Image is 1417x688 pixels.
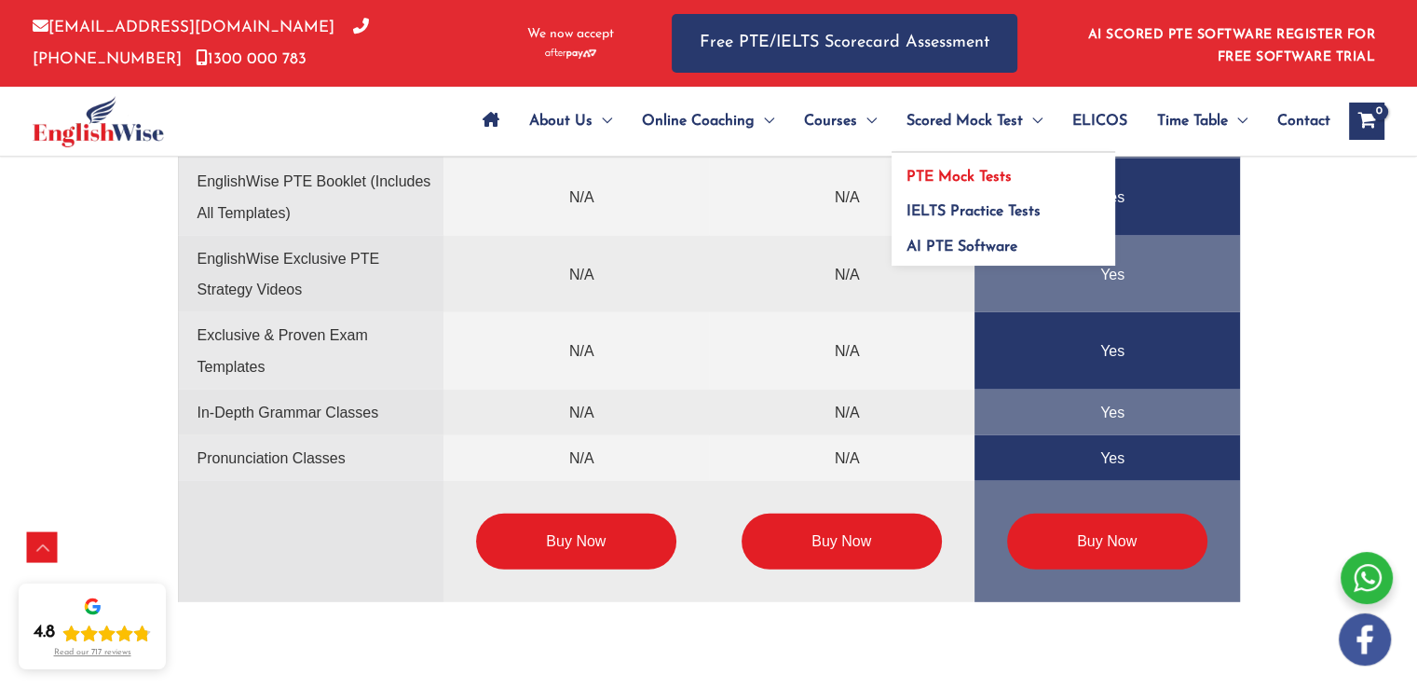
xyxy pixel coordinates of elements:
[1142,89,1262,154] a: Time TableMenu Toggle
[468,89,1330,154] nav: Site Navigation: Main Menu
[709,158,974,236] td: N/A
[906,240,1017,255] span: AI PTE Software
[178,158,443,236] td: EnglishWise PTE Booklet (Includes All Templates)
[974,312,1240,390] td: Yes
[178,236,443,313] td: EnglishWise Exclusive PTE Strategy Videos
[178,435,443,481] td: Pronunciation Classes
[1228,89,1247,154] span: Menu Toggle
[709,390,974,435] td: N/A
[709,236,974,313] td: N/A
[178,390,443,435] td: In-Depth Grammar Classes
[709,435,974,481] td: N/A
[529,89,593,154] span: About Us
[1072,89,1127,154] span: ELICOS
[974,236,1240,313] td: Yes
[1339,613,1391,666] img: white-facebook.png
[443,158,709,236] td: N/A
[34,622,55,644] div: 4.8
[906,204,1041,219] span: IELTS Practice Tests
[892,223,1115,266] a: AI PTE Software
[33,20,334,35] a: [EMAIL_ADDRESS][DOMAIN_NAME]
[476,514,676,570] a: Buy Now
[1349,103,1384,140] a: View Shopping Cart, empty
[906,89,1023,154] span: Scored Mock Test
[742,514,942,570] a: Buy Now
[974,435,1240,481] td: Yes
[709,312,974,390] td: N/A
[892,188,1115,224] a: IELTS Practice Tests
[443,435,709,481] td: N/A
[443,312,709,390] td: N/A
[1007,514,1207,570] a: Buy Now
[443,236,709,313] td: N/A
[178,312,443,390] td: Exclusive & Proven Exam Templates
[672,14,1017,73] a: Free PTE/IELTS Scorecard Assessment
[545,48,596,59] img: Afterpay-Logo
[33,20,369,66] a: [PHONE_NUMBER]
[33,96,164,147] img: cropped-ew-logo
[892,89,1057,154] a: Scored Mock TestMenu Toggle
[514,89,627,154] a: About UsMenu Toggle
[1277,89,1330,154] span: Contact
[755,89,774,154] span: Menu Toggle
[1077,13,1384,74] aside: Header Widget 1
[593,89,612,154] span: Menu Toggle
[892,153,1115,188] a: PTE Mock Tests
[1262,89,1330,154] a: Contact
[974,390,1240,435] td: Yes
[1157,89,1228,154] span: Time Table
[804,89,857,154] span: Courses
[627,89,789,154] a: Online CoachingMenu Toggle
[906,170,1012,185] span: PTE Mock Tests
[443,390,709,435] td: N/A
[527,25,614,44] span: We now accept
[1088,28,1376,64] a: AI SCORED PTE SOFTWARE REGISTER FOR FREE SOFTWARE TRIAL
[34,622,151,644] div: Rating: 4.8 out of 5
[857,89,877,154] span: Menu Toggle
[1057,89,1142,154] a: ELICOS
[1023,89,1042,154] span: Menu Toggle
[642,89,755,154] span: Online Coaching
[196,51,307,67] a: 1300 000 783
[789,89,892,154] a: CoursesMenu Toggle
[54,648,131,658] div: Read our 717 reviews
